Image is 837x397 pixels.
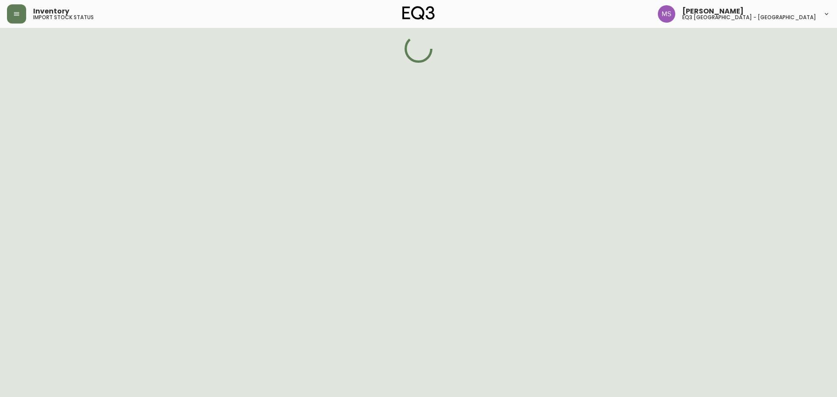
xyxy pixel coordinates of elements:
[682,8,744,15] span: [PERSON_NAME]
[682,15,816,20] h5: eq3 [GEOGRAPHIC_DATA] - [GEOGRAPHIC_DATA]
[33,8,69,15] span: Inventory
[658,5,675,23] img: 1b6e43211f6f3cc0b0729c9049b8e7af
[402,6,435,20] img: logo
[33,15,94,20] h5: import stock status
